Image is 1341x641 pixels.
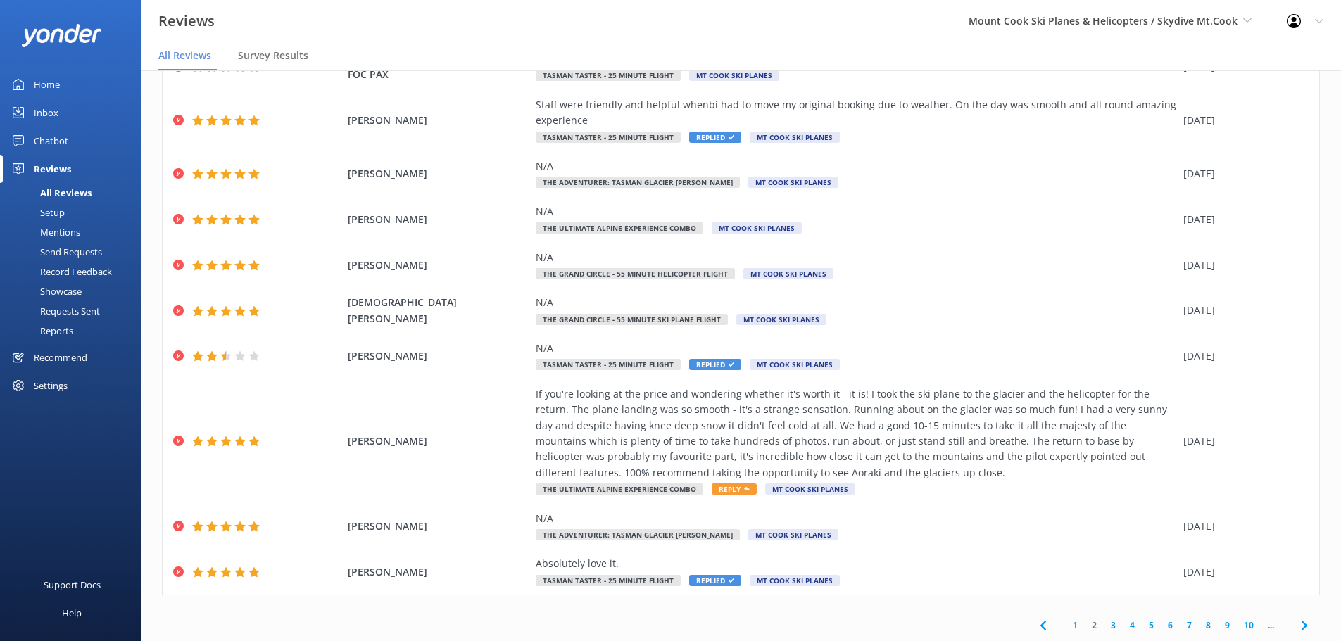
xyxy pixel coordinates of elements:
[8,222,141,242] a: Mentions
[1261,618,1281,632] span: ...
[1183,166,1302,182] div: [DATE]
[536,250,1176,265] div: N/A
[536,556,1176,571] div: Absolutely love it.
[1237,618,1261,632] a: 10
[21,24,102,47] img: yonder-white-logo.png
[348,295,529,326] span: [DEMOGRAPHIC_DATA][PERSON_NAME]
[765,483,855,495] span: Mt Cook Ski Planes
[1142,618,1161,632] a: 5
[1199,618,1218,632] a: 8
[348,564,529,580] span: [PERSON_NAME]
[536,204,1176,220] div: N/A
[536,222,703,234] span: The Ultimate Alpine Experience Combo
[8,262,141,281] a: Record Feedback
[536,70,681,81] span: Tasman Taster - 25 minute flight
[8,281,82,301] div: Showcase
[34,372,68,400] div: Settings
[536,575,681,586] span: Tasman Taster - 25 minute flight
[8,301,100,321] div: Requests Sent
[1066,618,1085,632] a: 1
[536,158,1176,174] div: N/A
[748,177,838,188] span: Mt Cook Ski Planes
[748,529,838,540] span: Mt Cook Ski Planes
[8,301,141,321] a: Requests Sent
[8,203,65,222] div: Setup
[969,14,1238,27] span: Mount Cook Ski Planes & Helicopters / Skydive Mt.Cook
[536,511,1176,526] div: N/A
[712,222,802,234] span: Mt Cook Ski Planes
[34,70,60,99] div: Home
[1183,519,1302,534] div: [DATE]
[536,268,735,279] span: The Grand Circle - 55 Minute Helicopter Flight
[712,483,757,495] span: Reply
[536,359,681,370] span: Tasman Taster - 25 minute flight
[34,127,68,155] div: Chatbot
[1183,258,1302,273] div: [DATE]
[1104,618,1123,632] a: 3
[348,519,529,534] span: [PERSON_NAME]
[1161,618,1180,632] a: 6
[1183,113,1302,128] div: [DATE]
[348,348,529,364] span: [PERSON_NAME]
[238,49,308,63] span: Survey Results
[689,575,741,586] span: Replied
[34,155,71,183] div: Reviews
[536,132,681,143] span: Tasman Taster - 25 minute flight
[536,483,703,495] span: The Ultimate Alpine Experience Combo
[536,97,1176,129] div: Staff were friendly and helpful whenbi had to move my original booking due to weather. On the day...
[8,222,80,242] div: Mentions
[689,132,741,143] span: Replied
[750,359,840,370] span: Mt Cook Ski Planes
[8,242,102,262] div: Send Requests
[536,386,1176,481] div: If you're looking at the price and wondering whether it's worth it - it is! I took the ski plane ...
[1183,433,1302,449] div: [DATE]
[158,49,211,63] span: All Reviews
[34,99,58,127] div: Inbox
[34,343,87,372] div: Recommend
[536,529,740,540] span: The Adventurer: Tasman Glacier [PERSON_NAME]
[536,177,740,188] span: The Adventurer: Tasman Glacier [PERSON_NAME]
[348,258,529,273] span: [PERSON_NAME]
[536,295,1176,310] div: N/A
[8,321,73,341] div: Reports
[1183,348,1302,364] div: [DATE]
[1183,564,1302,580] div: [DATE]
[750,575,840,586] span: Mt Cook Ski Planes
[689,70,779,81] span: Mt Cook Ski Planes
[8,281,141,301] a: Showcase
[348,113,529,128] span: [PERSON_NAME]
[736,314,826,325] span: Mt Cook Ski Planes
[8,262,112,281] div: Record Feedback
[1123,618,1142,632] a: 4
[1183,303,1302,318] div: [DATE]
[8,203,141,222] a: Setup
[1085,618,1104,632] a: 2
[44,571,101,599] div: Support Docs
[1218,618,1237,632] a: 9
[1183,212,1302,227] div: [DATE]
[743,268,833,279] span: Mt Cook Ski Planes
[8,242,141,262] a: Send Requests
[8,321,141,341] a: Reports
[8,183,141,203] a: All Reviews
[62,599,82,627] div: Help
[536,314,728,325] span: The Grand Circle - 55 Minute Ski plane Flight
[348,433,529,449] span: [PERSON_NAME]
[750,132,840,143] span: Mt Cook Ski Planes
[348,212,529,227] span: [PERSON_NAME]
[1180,618,1199,632] a: 7
[689,359,741,370] span: Replied
[348,166,529,182] span: [PERSON_NAME]
[158,10,215,32] h3: Reviews
[8,183,92,203] div: All Reviews
[536,341,1176,356] div: N/A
